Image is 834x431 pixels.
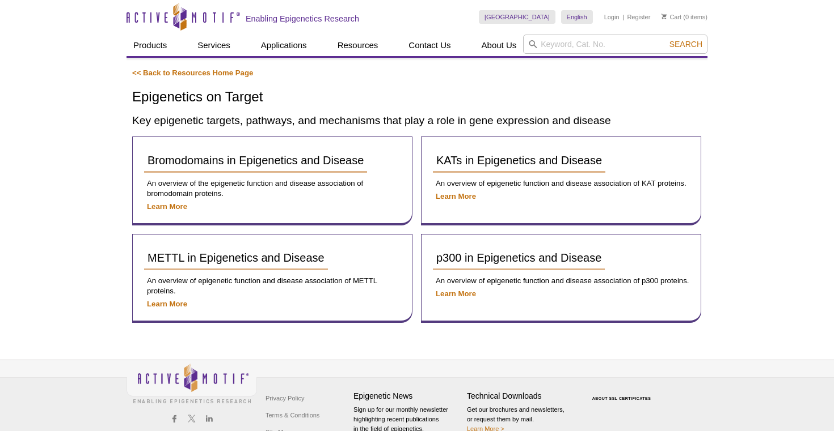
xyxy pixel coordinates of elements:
a: Bromodomains in Epigenetics and Disease [144,148,367,173]
p: An overview of epigenetic function and disease association of KAT proteins. [433,178,689,189]
h1: Epigenetics on Target [132,89,702,106]
a: Privacy Policy [263,390,307,407]
p: An overview of epigenetic function and disease association of METTL proteins. [144,276,401,296]
a: KATs in Epigenetics and Disease [433,148,605,173]
span: p300 in Epigenetics and Disease [436,251,601,264]
a: << Back to Resources Home Page [132,69,253,77]
a: Learn More [147,202,187,211]
a: p300 in Epigenetics and Disease [433,246,605,270]
a: Learn More [147,300,187,308]
a: Cart [662,13,681,21]
a: Terms & Conditions [263,407,322,424]
h4: Epigenetic News [353,391,461,401]
a: Resources [331,35,385,56]
h2: Enabling Epigenetics Research [246,14,359,24]
h4: Technical Downloads [467,391,575,401]
a: Contact Us [402,35,457,56]
a: [GEOGRAPHIC_DATA] [479,10,555,24]
a: Register [627,13,650,21]
a: English [561,10,593,24]
input: Keyword, Cat. No. [523,35,707,54]
table: Click to Verify - This site chose Symantec SSL for secure e-commerce and confidential communicati... [580,380,665,405]
a: Products [127,35,174,56]
a: Learn More [436,289,476,298]
p: An overview of epigenetic function and disease association of p300 proteins. [433,276,689,286]
a: About Us [475,35,524,56]
a: Learn More [436,192,476,200]
li: | [622,10,624,24]
a: Services [191,35,237,56]
h2: Key epigenetic targets, pathways, and mechanisms that play a role in gene expression and disease [132,113,702,128]
li: (0 items) [662,10,707,24]
a: Login [604,13,620,21]
p: An overview of the epigenetic function and disease association of bromodomain proteins. [144,178,401,199]
a: Applications [254,35,314,56]
img: Your Cart [662,14,667,19]
a: METTL in Epigenetics and Disease [144,246,328,270]
span: Bromodomains in Epigenetics and Disease [148,154,364,167]
span: KATs in Epigenetics and Disease [436,154,602,167]
span: Search [669,40,702,49]
a: ABOUT SSL CERTIFICATES [592,396,651,400]
img: Active Motif, [127,360,257,406]
span: METTL in Epigenetics and Disease [148,251,325,264]
button: Search [666,39,706,49]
